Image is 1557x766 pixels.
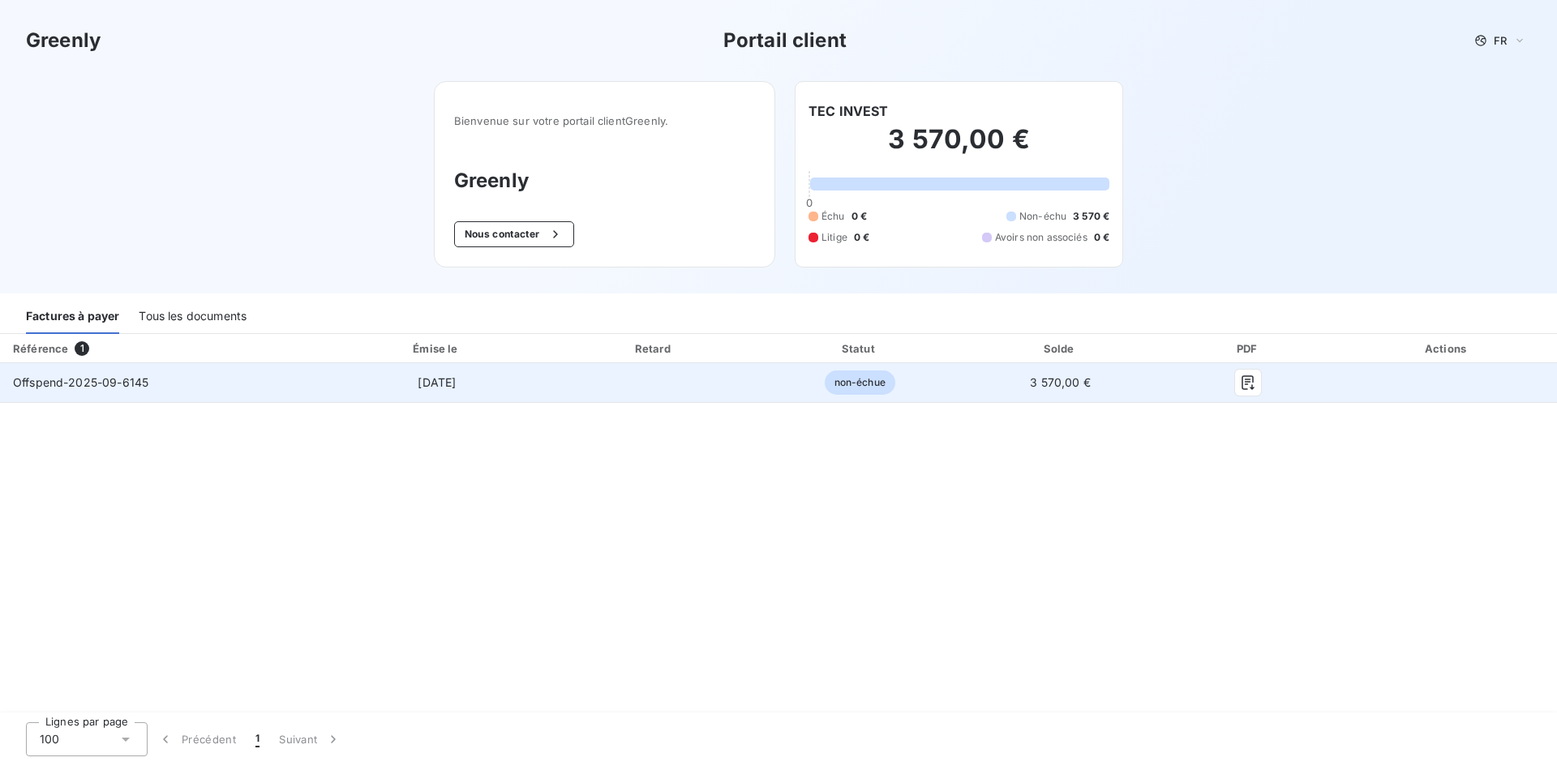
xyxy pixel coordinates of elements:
[454,114,755,127] span: Bienvenue sur votre portail client Greenly .
[806,196,813,209] span: 0
[139,300,247,334] div: Tous les documents
[854,230,869,245] span: 0 €
[1030,375,1091,389] span: 3 570,00 €
[269,722,351,756] button: Suivant
[1073,209,1109,224] span: 3 570 €
[40,731,59,747] span: 100
[821,230,847,245] span: Litige
[1019,209,1066,224] span: Non-échu
[255,731,259,747] span: 1
[246,722,269,756] button: 1
[1494,34,1507,47] span: FR
[1094,230,1109,245] span: 0 €
[26,300,119,334] div: Factures à payer
[995,230,1087,245] span: Avoirs non associés
[418,375,456,389] span: [DATE]
[821,209,845,224] span: Échu
[13,342,68,355] div: Référence
[327,340,547,357] div: Émise le
[554,340,755,357] div: Retard
[26,26,101,55] h3: Greenly
[809,123,1109,172] h2: 3 570,00 €
[454,221,574,247] button: Nous contacter
[1163,340,1334,357] div: PDF
[454,166,755,195] h3: Greenly
[13,375,148,389] span: Offspend-2025-09-6145
[75,341,89,356] span: 1
[723,26,847,55] h3: Portail client
[964,340,1156,357] div: Solde
[825,370,895,395] span: non-échue
[851,209,867,224] span: 0 €
[1340,340,1554,357] div: Actions
[148,722,246,756] button: Précédent
[761,340,958,357] div: Statut
[809,101,889,121] h6: TEC INVEST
